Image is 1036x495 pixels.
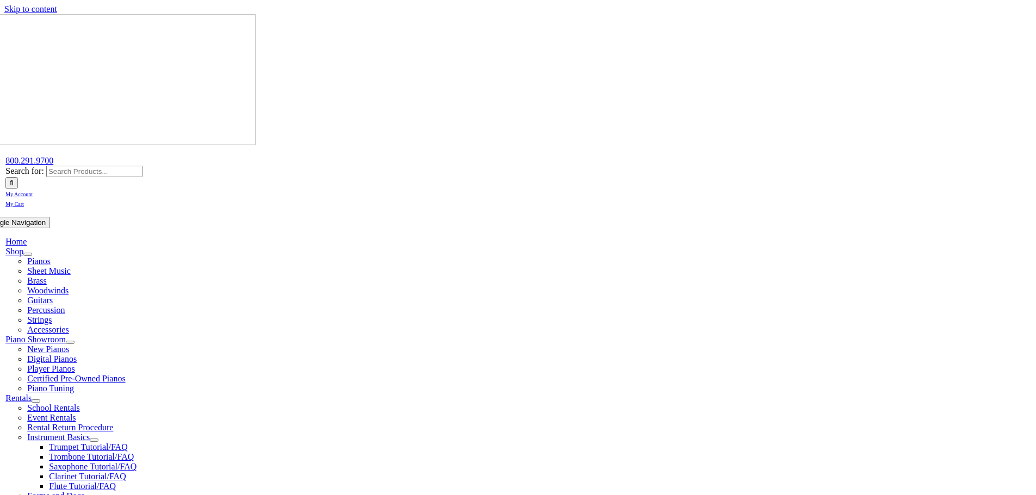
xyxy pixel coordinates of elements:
a: Percussion [27,305,65,315]
a: My Account [5,189,33,198]
a: Rental Return Procedure [27,423,113,432]
a: Strings [27,315,52,324]
span: My Cart [5,201,24,207]
a: Piano Showroom [5,335,66,344]
a: Player Pianos [27,364,75,373]
a: Trombone Tutorial/FAQ [49,452,134,461]
a: Certified Pre-Owned Pianos [27,374,125,383]
a: My Cart [5,198,24,208]
a: Sheet Music [27,266,71,275]
a: Brass [27,276,47,285]
a: Woodwinds [27,286,69,295]
a: Piano Tuning [27,384,74,393]
span: Search for: [5,166,44,176]
span: My Account [5,191,33,197]
button: Open submenu of Instrument Basics [90,438,98,442]
a: Trumpet Tutorial/FAQ [49,442,127,452]
input: Search Products... [46,166,142,177]
button: Open submenu of Piano Showroom [66,341,75,344]
a: Guitars [27,296,53,305]
input: Search [5,177,18,189]
a: Accessories [27,325,69,334]
a: School Rentals [27,403,79,412]
a: Event Rentals [27,413,76,422]
button: Open submenu of Rentals [32,399,40,403]
a: Flute Tutorial/FAQ [49,481,116,491]
a: Shop [5,247,23,256]
a: Home [5,237,27,246]
a: Digital Pianos [27,354,77,364]
a: Instrument Basics [27,433,90,442]
a: New Pianos [27,344,69,354]
a: Skip to content [4,4,57,14]
a: Pianos [27,256,51,266]
a: 800.291.9700 [5,156,53,165]
a: Clarinet Tutorial/FAQ [49,472,126,481]
button: Open submenu of Shop [23,253,32,256]
a: Rentals [5,393,32,403]
a: Saxophone Tutorial/FAQ [49,462,137,471]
